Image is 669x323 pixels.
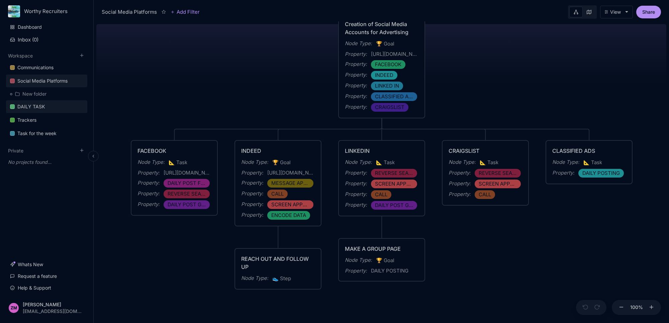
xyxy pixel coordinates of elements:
[17,129,57,137] div: Task for the week
[479,169,517,177] span: REVERSE SEARCH
[8,53,33,59] button: Workspace
[629,300,645,315] button: 100%
[102,8,157,16] div: Social Media Platforms
[17,103,45,111] div: DAILY TASK
[552,147,626,155] div: CLASSIFIED ADS
[6,127,87,140] a: Task for the week
[241,190,263,198] div: Property :
[545,140,633,185] div: CLASSIFIED ADSNode Type:📐TaskProperty:DAILY POSTING
[6,282,87,294] a: Help & Support
[449,169,471,177] div: Property :
[583,158,602,167] span: Task
[272,275,280,282] i: 👟
[6,61,87,74] a: Communications
[375,191,387,199] span: CALL
[449,180,471,188] div: Property :
[345,256,372,264] div: Node Type :
[6,59,87,142] div: Workspace
[636,6,661,18] button: Share
[164,169,211,177] div: [URL][DOMAIN_NAME]
[376,257,384,263] i: 🏆
[582,169,620,177] span: DAILY POSTING
[610,9,621,15] div: View
[17,64,54,72] div: Communications
[171,8,200,16] button: Add Filter
[272,275,291,283] span: Step
[175,8,200,16] span: Add Filter
[345,267,367,275] div: Property :
[6,270,87,283] a: Request a feature
[345,180,367,188] div: Property :
[345,20,418,36] div: Creation of Social Media Accounts for Advertising
[6,298,87,318] button: ZM[PERSON_NAME][EMAIL_ADDRESS][DOMAIN_NAME]
[6,34,87,45] button: Inbox (0)
[345,39,372,47] div: Node Type :
[345,169,367,177] div: Property :
[6,258,87,271] a: Whats New
[241,169,263,177] div: Property :
[552,169,574,177] div: Property :
[345,60,367,68] div: Property :
[345,158,372,166] div: Node Type :
[23,309,82,314] div: [EMAIL_ADDRESS][DOMAIN_NAME]
[449,147,522,155] div: CRAIGSLIST
[375,180,413,188] span: SCREEN APPLICANT
[479,191,491,199] span: CALL
[375,71,393,79] span: INDEED
[137,179,160,187] div: Property :
[272,158,291,167] span: Goal
[8,148,23,153] button: Private
[371,50,418,58] div: [URL][DOMAIN_NAME]
[338,13,425,119] div: Creation of Social Media Accounts for AdvertisingNode Type:🏆GoalProperty:[URL][DOMAIN_NAME]Proper...
[6,114,87,126] a: Trackers
[271,211,306,219] span: ENCODE DATA
[375,103,404,111] span: CRAIGSLIST
[168,190,206,198] span: REVERSE SEARCH
[338,140,425,217] div: LINKEDINNode Type:📐TaskProperty:REVERSE SEARCHProperty:SCREEN APPLICANTProperty:CALLProperty:DAIL...
[375,93,413,101] span: CLASSIFIED ADS
[6,75,87,87] a: Social Media Platforms
[22,90,46,98] div: New folder
[375,201,413,209] span: DAILY POST GROUP PAGES
[137,147,211,155] div: FACEBOOK
[24,8,75,14] div: Worthy Recruiters
[479,180,517,188] span: SCREEN APPLICANT
[6,100,87,113] a: DAILY TASK
[6,88,87,100] div: New folder
[345,92,367,100] div: Property :
[345,103,367,111] div: Property :
[17,77,68,85] div: Social Media Platforms
[6,75,87,88] div: Social Media Platforms
[130,140,218,216] div: FACEBOOKNode Type:📐TaskProperty:[URL][DOMAIN_NAME]Property:DAILY POST FB PAGEProperty:REVERSE SEA...
[23,302,82,307] div: [PERSON_NAME]
[338,238,425,282] div: MAKE A GROUP PAGENode Type:🏆GoalProperty:DAILY POSTING
[241,147,315,155] div: INDEED
[137,190,160,198] div: Property :
[376,159,384,166] i: 📐
[375,169,413,177] span: REVERSE SEARCH
[449,158,476,166] div: Node Type :
[345,147,418,155] div: LINKEDIN
[168,179,206,187] span: DAILY POST FB PAGE
[6,154,87,170] div: Private
[449,190,471,198] div: Property :
[267,169,315,177] div: [URL][DOMAIN_NAME]
[169,159,176,166] i: 📐
[234,248,322,290] div: REACH OUT AND FOLLOW UPNode Type:👟Step
[9,303,19,313] div: ZM
[480,158,498,167] span: Task
[345,50,367,58] div: Property :
[137,158,165,166] div: Node Type :
[376,40,394,48] span: Goal
[17,116,36,124] div: Trackers
[345,71,367,79] div: Property :
[375,61,401,69] span: FACEBOOK
[345,201,367,209] div: Property :
[345,245,418,253] div: MAKE A GROUP PAGE
[271,190,284,198] span: CALL
[169,158,187,167] span: Task
[168,201,206,209] span: DAILY POST GROUP PAGES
